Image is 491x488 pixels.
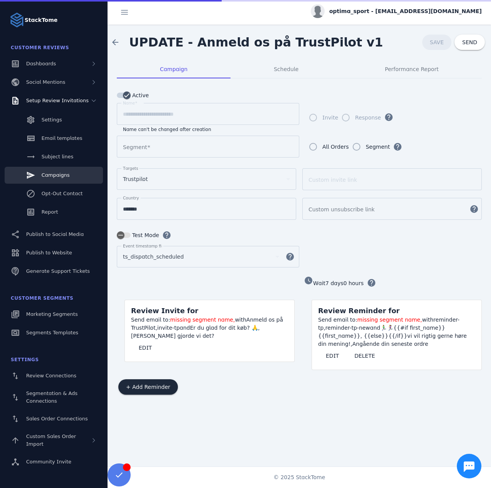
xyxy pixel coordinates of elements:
span: Custom Sales Order Import [26,433,76,447]
img: profile.jpg [311,4,325,18]
span: ts_dispatch_scheduled [123,252,184,261]
button: + Add Reminder [118,379,178,395]
span: Customer Segments [11,295,73,301]
span: Social Mentions [26,79,65,85]
div: All Orders [322,142,349,151]
mat-label: Country [123,196,139,200]
img: Logo image [9,12,25,28]
div: reminder-tp,reminder-tp-new 🏃‍♂️🏃‍♀️{{#if first_name}}{{first_name}}, {{else}}{{/if}}vi vil rigti... [318,316,475,348]
span: missing segment name, [357,317,422,323]
span: Review Reminder for [318,307,400,315]
a: Generate Support Tickets [5,263,103,280]
span: Customer Reviews [11,45,69,50]
span: Send email to: [131,317,170,323]
span: Segmentation & Ads Connections [26,390,78,404]
span: Review Invite for [131,307,198,315]
span: UPDATE - Anmeld os på TrustPilot v1 [129,35,383,50]
span: missing segment name, [170,317,235,323]
button: EDIT [318,348,347,364]
span: DELETE [354,353,375,359]
span: and [370,325,380,331]
span: 0 hours [343,280,364,286]
span: Setup Review Invitations [26,98,89,103]
a: Review Connections [5,367,103,384]
a: Community Invite [5,453,103,470]
a: Subject lines [5,148,103,165]
mat-label: Custom unsubscribe link [309,206,375,212]
mat-icon: watch_later [304,276,313,285]
span: with [422,317,433,323]
span: + Add Reminder [126,384,170,390]
span: © 2025 StackTome [274,473,325,481]
a: Settings [5,111,103,128]
span: with [235,317,246,323]
label: Test Mode [131,231,159,240]
span: Community Invite [26,459,71,465]
span: Settings [41,117,62,123]
input: Country [123,204,290,214]
span: and [180,325,190,331]
mat-hint: Name can't be changed after creation [123,125,211,133]
a: Report [5,204,103,221]
a: Marketing Segments [5,306,103,323]
div: Anmeld os på TrustPilot,invite-tp Er du glad for dit køb? 🙏,[PERSON_NAME] gjorde vi det? [131,316,288,340]
label: Segment [364,142,390,151]
a: Publish to Website [5,244,103,261]
strong: StackTome [25,16,58,24]
button: optima_sport - [EMAIL_ADDRESS][DOMAIN_NAME] [311,4,482,18]
span: Opt-Out Contact [41,191,83,196]
span: Wait [313,280,325,286]
label: Invite [321,113,338,122]
a: Sales Order Connections [5,410,103,427]
span: EDIT [326,353,339,359]
span: Publish to Website [26,250,72,256]
span: Publish to Social Media [26,231,84,237]
a: Campaigns [5,167,103,184]
span: EDIT [139,345,152,350]
label: Active [131,91,149,100]
mat-icon: help [281,252,299,261]
span: Settings [11,357,39,362]
a: Publish to Social Media [5,226,103,243]
span: Email templates [41,135,82,141]
span: optima_sport - [EMAIL_ADDRESS][DOMAIN_NAME] [329,7,482,15]
a: Segments Templates [5,324,103,341]
mat-label: Custom invite link [309,177,357,183]
span: Schedule [274,66,299,72]
a: Segmentation & Ads Connections [5,386,103,409]
button: SEND [455,35,485,50]
span: SEND [462,40,477,45]
span: Campaign [160,66,187,72]
input: Segment [123,142,293,151]
span: Subject lines [41,154,73,159]
a: Email templates [5,130,103,147]
span: Sales Order Connections [26,416,88,422]
span: Generate Support Tickets [26,268,90,274]
mat-label: Segment [123,144,147,150]
button: DELETE [347,348,383,364]
span: Campaigns [41,172,70,178]
span: Report [41,209,58,215]
label: Response [353,113,381,122]
span: Performance Report [385,66,439,72]
mat-label: Event timestamp field [123,244,168,248]
span: Trustpilot [123,174,148,184]
span: Marketing Segments [26,311,78,317]
span: Send email to: [318,317,357,323]
mat-label: Targets [123,166,138,171]
span: Segments Templates [26,330,78,335]
span: Review Connections [26,373,76,378]
span: 7 days [325,280,343,286]
mat-label: Name [123,101,135,105]
button: EDIT [131,340,159,355]
span: Dashboards [26,61,56,66]
a: Opt-Out Contact [5,185,103,202]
